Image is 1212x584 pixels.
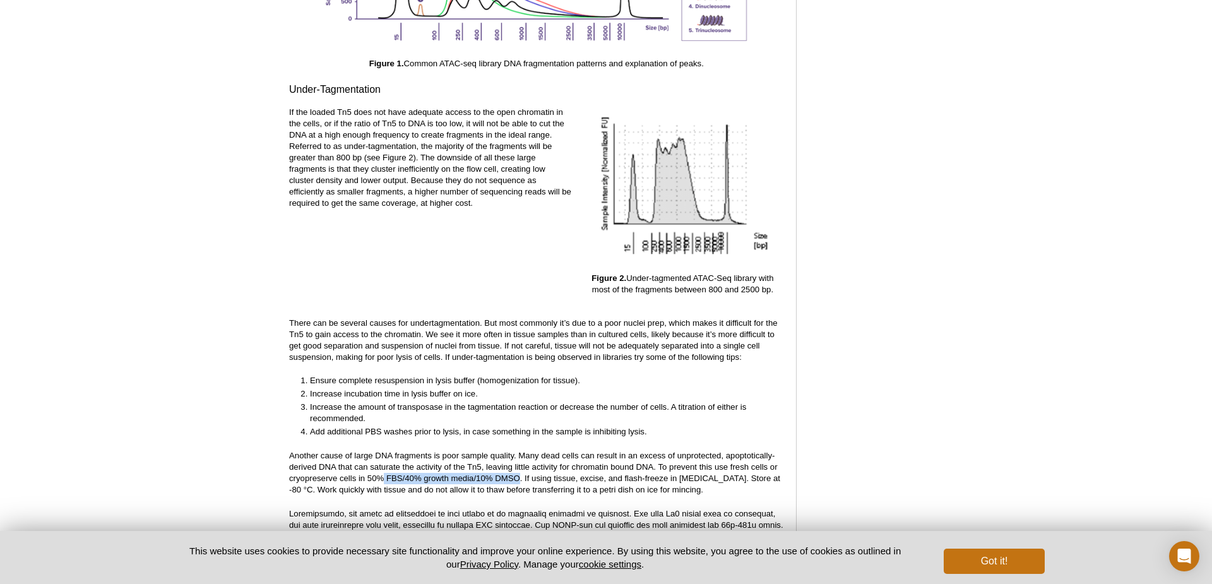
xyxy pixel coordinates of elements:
[581,273,783,295] p: Under-tagmented ATAC-Seq library with most of the fragments between 800 and 2500 bp.
[944,549,1045,574] button: Got it!
[310,388,771,400] li: Increase incubation time in lysis buffer on ice.
[310,402,771,424] li: Increase the amount of transposase in the tagmentation reaction or decrease the number of cells. ...
[289,318,783,363] p: There can be several causes for undertagmentation. But most commonly it’s due to a poor nuclei pr...
[289,107,572,209] p: If the loaded Tn5 does not have adequate access to the open chromatin in the cells, or if the rat...
[460,559,518,569] a: Privacy Policy
[588,107,777,257] img: Under-tagmented ATAC-Seq library
[167,544,923,571] p: This website uses cookies to provide necessary site functionality and improve your online experie...
[310,375,771,386] li: Ensure complete resuspension in lysis buffer (homogenization for tissue).
[591,273,626,283] strong: Figure 2.
[310,426,771,438] li: Add additional PBS washes prior to lysis, in case something in the sample is inhibiting lysis.
[369,59,404,68] strong: Figure 1.
[289,450,783,496] p: Another cause of large DNA fragments is poor sample quality. Many dead cells can result in an exc...
[579,559,641,569] button: cookie settings
[289,58,783,69] p: Common ATAC-seq library DNA fragmentation patterns and explanation of peaks.
[1169,541,1199,571] div: Open Intercom Messenger
[289,82,783,97] h3: Under-Tagmentation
